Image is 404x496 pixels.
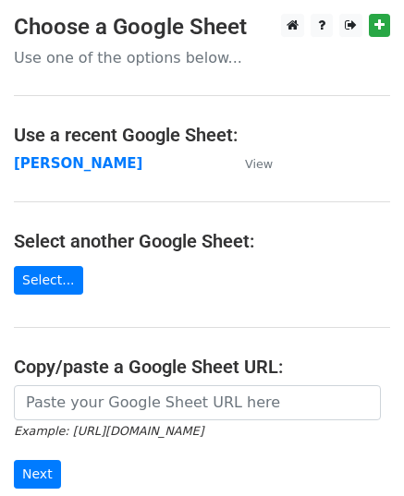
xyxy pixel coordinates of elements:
[14,155,142,172] a: [PERSON_NAME]
[226,155,273,172] a: View
[245,157,273,171] small: View
[14,48,390,67] p: Use one of the options below...
[14,14,390,41] h3: Choose a Google Sheet
[14,356,390,378] h4: Copy/paste a Google Sheet URL:
[14,385,381,420] input: Paste your Google Sheet URL here
[14,124,390,146] h4: Use a recent Google Sheet:
[14,266,83,295] a: Select...
[14,460,61,489] input: Next
[14,230,390,252] h4: Select another Google Sheet:
[14,424,203,438] small: Example: [URL][DOMAIN_NAME]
